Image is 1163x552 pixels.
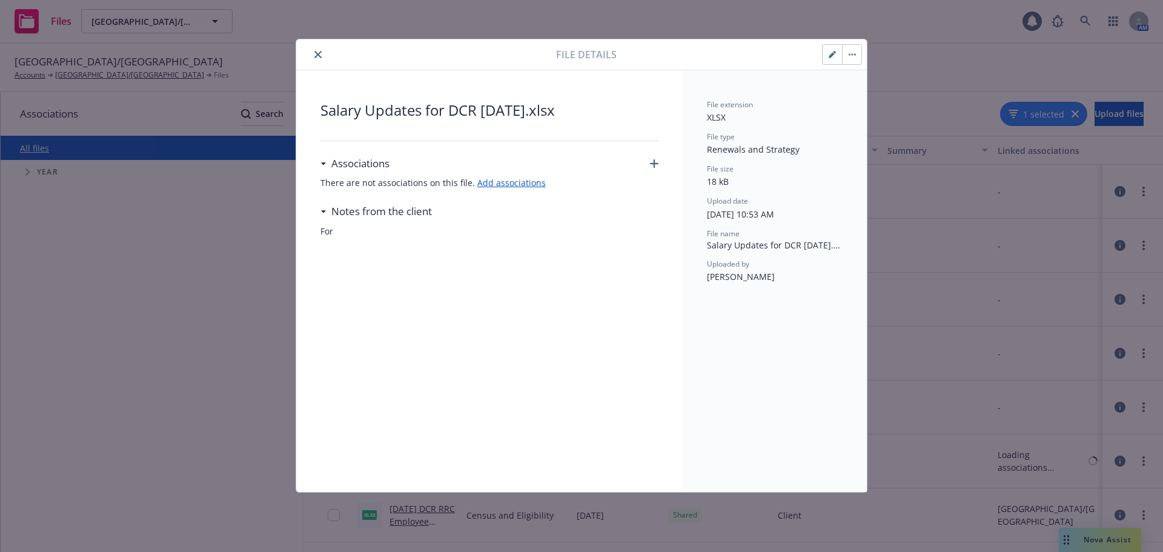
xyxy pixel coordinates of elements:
span: XLSX [707,111,726,123]
span: Salary Updates for DCR [DATE].xlsx [707,239,843,251]
span: [DATE] 10:53 AM [707,208,774,220]
span: Salary Updates for DCR [DATE].xlsx [320,99,658,121]
div: Notes from the client [320,204,432,219]
span: File type [707,131,735,142]
h3: Associations [331,156,389,171]
span: File details [556,47,617,62]
a: Add associations [477,177,546,188]
span: File size [707,164,734,174]
div: Associations [320,156,389,171]
h3: Notes from the client [331,204,432,219]
span: For [320,225,658,238]
span: File name [707,228,740,239]
span: [PERSON_NAME] [707,271,775,282]
span: Upload date [707,196,748,206]
span: There are not associations on this file. [320,176,658,189]
span: 18 kB [707,176,729,187]
span: Renewals and Strategy [707,144,800,155]
span: File extension [707,99,753,110]
span: Uploaded by [707,259,749,269]
button: close [311,47,325,62]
